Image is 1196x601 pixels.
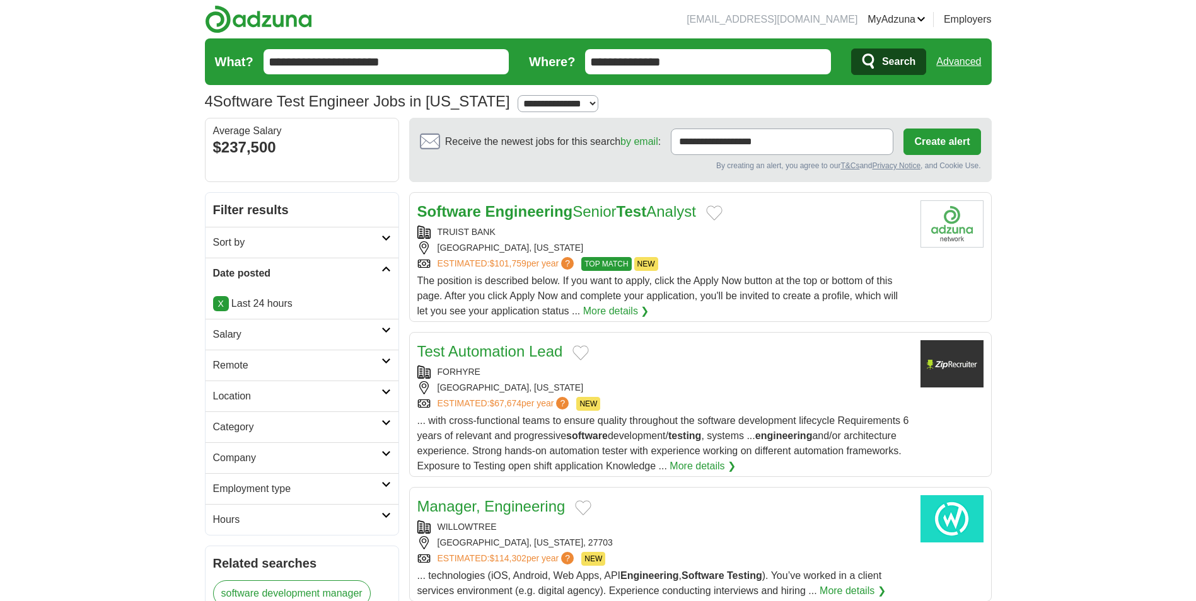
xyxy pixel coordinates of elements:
[561,257,574,270] span: ?
[936,49,981,74] a: Advanced
[581,257,631,271] span: TOP MATCH
[687,12,857,27] li: [EMAIL_ADDRESS][DOMAIN_NAME]
[417,570,882,596] span: ... technologies (iOS, Android, Web Apps, API , ). You’ve worked in a client services environment...
[485,203,573,220] strong: Engineering
[417,203,481,220] strong: Software
[620,136,658,147] a: by email
[206,350,398,381] a: Remote
[727,570,762,581] strong: Testing
[572,345,589,360] button: Add to favorite jobs
[206,411,398,442] a: Category
[944,12,992,27] a: Employers
[576,397,600,411] span: NEW
[206,442,398,473] a: Company
[668,430,701,441] strong: testing
[213,512,381,527] h2: Hours
[920,495,984,542] img: WillowTree Apps logo
[868,12,926,27] a: MyAdzuna
[213,481,381,496] h2: Employment type
[417,226,910,239] div: TRUIST BANK
[438,257,577,271] a: ESTIMATED:$101,759per year?
[213,126,391,136] div: Average Salary
[206,381,398,411] a: Location
[205,5,312,33] img: Adzuna logo
[417,241,910,255] div: [GEOGRAPHIC_DATA], [US_STATE]
[840,161,859,170] a: T&Cs
[755,430,813,441] strong: engineering
[417,343,563,360] a: Test Automation Lead
[206,473,398,504] a: Employment type
[213,296,391,311] p: Last 24 hours
[575,500,591,515] button: Add to favorite jobs
[445,134,661,149] span: Receive the newest jobs for this search :
[206,193,398,227] h2: Filter results
[489,398,521,408] span: $67,674
[706,205,723,220] button: Add to favorite jobs
[205,93,510,110] h1: Software Test Engineer Jobs in [US_STATE]
[206,319,398,350] a: Salary
[682,570,724,581] strong: Software
[417,381,910,394] div: [GEOGRAPHIC_DATA], [US_STATE]
[920,200,984,248] img: Company logo
[670,459,736,474] a: More details ❯
[851,49,926,75] button: Search
[438,397,572,411] a: ESTIMATED:$67,674per year?
[438,522,497,532] a: WILLOWTREE
[489,258,526,268] span: $101,759
[583,304,649,319] a: More details ❯
[438,552,577,566] a: ESTIMATED:$114,302per year?
[566,430,608,441] strong: software
[215,52,253,71] label: What?
[213,266,381,281] h2: Date posted
[417,365,910,379] div: FORHYRE
[206,258,398,289] a: Date posted
[417,498,566,515] a: Manager, Engineering
[556,397,569,409] span: ?
[213,389,381,404] h2: Location
[417,415,909,471] span: ... with cross-functional teams to ensure quality throughout the software development lifecycle R...
[561,552,574,564] span: ?
[820,583,886,598] a: More details ❯
[213,136,391,159] div: $237,500
[529,52,575,71] label: Where?
[206,227,398,258] a: Sort by
[634,257,658,271] span: NEW
[417,536,910,549] div: [GEOGRAPHIC_DATA], [US_STATE], 27703
[213,296,229,311] a: X
[213,235,381,250] h2: Sort by
[417,275,898,316] span: The position is described below. If you want to apply, click the Apply Now button at the top or b...
[213,327,381,342] h2: Salary
[213,358,381,373] h2: Remote
[882,49,915,74] span: Search
[213,420,381,435] h2: Category
[420,160,981,171] div: By creating an alert, you agree to our and , and Cookie Use.
[206,504,398,535] a: Hours
[872,161,920,170] a: Privacy Notice
[920,340,984,387] img: Company logo
[489,553,526,563] span: $114,302
[903,129,980,155] button: Create alert
[417,203,696,220] a: Software EngineeringSeniorTestAnalyst
[205,90,213,113] span: 4
[620,570,678,581] strong: Engineering
[581,552,605,566] span: NEW
[617,203,647,220] strong: Test
[213,554,391,573] h2: Related searches
[213,450,381,466] h2: Company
